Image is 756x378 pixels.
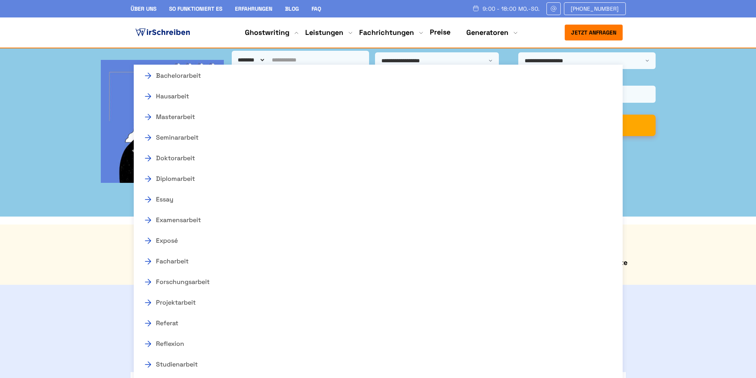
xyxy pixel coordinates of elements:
[483,6,540,12] span: 9:00 - 18:00 Mo.-So.
[143,319,223,328] a: Referat
[143,71,223,81] a: Bachelorarbeit
[564,2,626,15] a: [PHONE_NUMBER]
[131,5,156,12] a: Über uns
[143,339,223,349] a: Reflexion
[285,5,299,12] a: Blog
[143,195,223,204] a: Essay
[430,27,450,36] a: Preise
[143,257,223,266] a: Facharbeit
[143,92,223,101] a: Hausarbeit
[565,25,623,40] button: Jetzt anfragen
[143,174,223,184] a: Diplomarbeit
[143,215,223,225] a: Examensarbeit
[143,277,223,287] a: Forschungsarbeit
[571,6,619,12] span: [PHONE_NUMBER]
[550,6,557,12] img: Email
[101,60,224,183] img: bg
[359,28,414,37] a: Fachrichtungen
[312,5,321,12] a: FAQ
[143,112,223,122] a: Masterarbeit
[131,317,626,336] h2: Unser ehrliches Versprechen: Ghostwriter Mathematik
[466,28,508,37] a: Generatoren
[131,340,626,352] p: Bei uns bekommen Sie individuelle Lösungen für Ihre Mathematik-Arbeit, ganz nach Ihren Vorstellun...
[143,236,223,246] a: Exposé
[134,27,192,38] img: logo ghostwriter-österreich
[169,5,222,12] a: So funktioniert es
[305,28,343,37] a: Leistungen
[143,133,223,142] a: Seminararbeit
[472,5,479,12] img: Schedule
[143,360,223,369] a: Studienarbeit
[235,5,272,12] a: Erfahrungen
[143,154,223,163] a: Doktorarbeit
[245,28,289,37] a: Ghostwriting
[143,298,223,307] a: Projektarbeit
